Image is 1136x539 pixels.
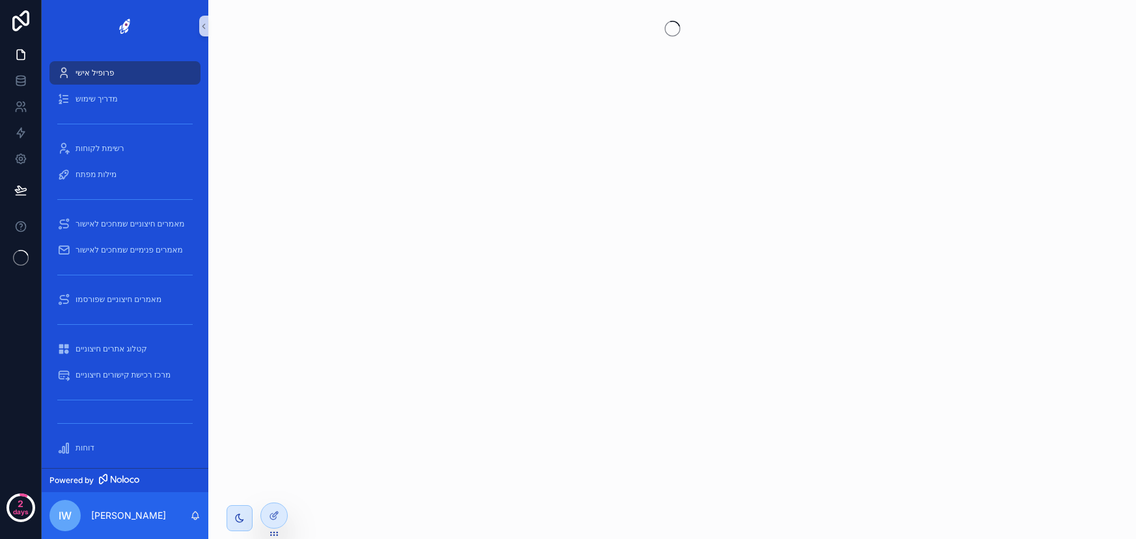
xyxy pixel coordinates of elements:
span: מרכז רכישת קישורים חיצוניים [76,370,171,380]
a: מאמרים פנימיים שמחכים לאישור [49,238,201,262]
p: [PERSON_NAME] [91,509,166,522]
a: מאמרים חיצוניים שמחכים לאישור [49,212,201,236]
span: iw [59,508,72,523]
span: מאמרים חיצוניים שפורסמו [76,294,161,305]
span: קטלוג אתרים חיצוניים [76,344,147,354]
span: רשימת לקוחות [76,143,124,154]
a: דוחות [49,436,201,460]
div: scrollable content [42,52,208,468]
a: מאמרים חיצוניים שפורסמו [49,288,201,311]
a: רשימת לקוחות [49,137,201,160]
span: מאמרים חיצוניים שמחכים לאישור [76,219,184,229]
span: Powered by [49,475,94,486]
a: מרכז רכישת קישורים חיצוניים [49,363,201,387]
img: App logo [113,16,137,36]
a: מדריך שימוש [49,87,201,111]
p: days [13,503,29,521]
span: מדריך שימוש [76,94,118,104]
p: 2 [18,497,23,510]
a: Powered by [42,468,208,492]
a: מילות מפתח [49,163,201,186]
a: פרופיל אישי [49,61,201,85]
a: קטלוג אתרים חיצוניים [49,337,201,361]
span: פרופיל אישי [76,68,114,78]
span: מילות מפתח [76,169,117,180]
span: מאמרים פנימיים שמחכים לאישור [76,245,183,255]
span: דוחות [76,443,94,453]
